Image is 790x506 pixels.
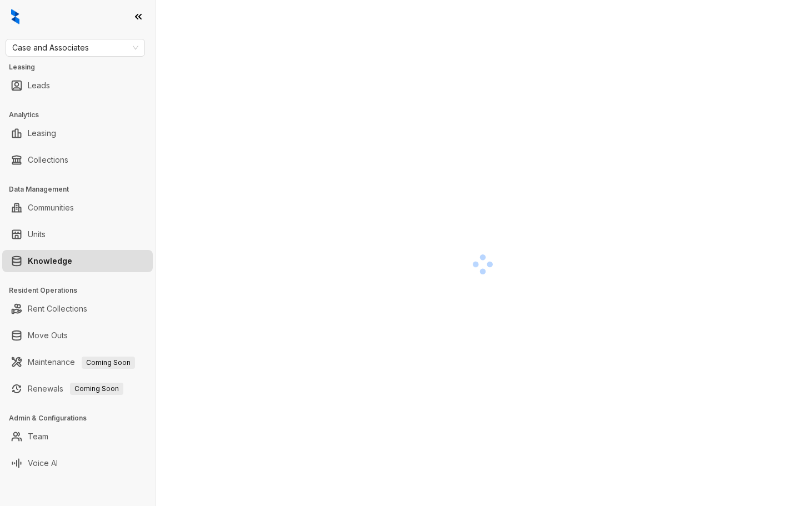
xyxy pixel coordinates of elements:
li: Voice AI [2,452,153,474]
a: Voice AI [28,452,58,474]
li: Move Outs [2,324,153,347]
h3: Data Management [9,184,155,194]
a: Units [28,223,46,246]
h3: Leasing [9,62,155,72]
h3: Admin & Configurations [9,413,155,423]
li: Collections [2,149,153,171]
li: Units [2,223,153,246]
li: Leads [2,74,153,97]
li: Rent Collections [2,298,153,320]
a: Leasing [28,122,56,144]
a: Collections [28,149,68,171]
li: Communities [2,197,153,219]
a: Knowledge [28,250,72,272]
a: Team [28,425,48,448]
a: Communities [28,197,74,219]
li: Maintenance [2,351,153,373]
li: Team [2,425,153,448]
a: Leads [28,74,50,97]
li: Leasing [2,122,153,144]
h3: Analytics [9,110,155,120]
li: Renewals [2,378,153,400]
a: Move Outs [28,324,68,347]
span: Coming Soon [82,357,135,369]
img: logo [11,9,19,24]
a: RenewalsComing Soon [28,378,123,400]
span: Case and Associates [12,39,138,56]
h3: Resident Operations [9,285,155,295]
a: Rent Collections [28,298,87,320]
li: Knowledge [2,250,153,272]
span: Coming Soon [70,383,123,395]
